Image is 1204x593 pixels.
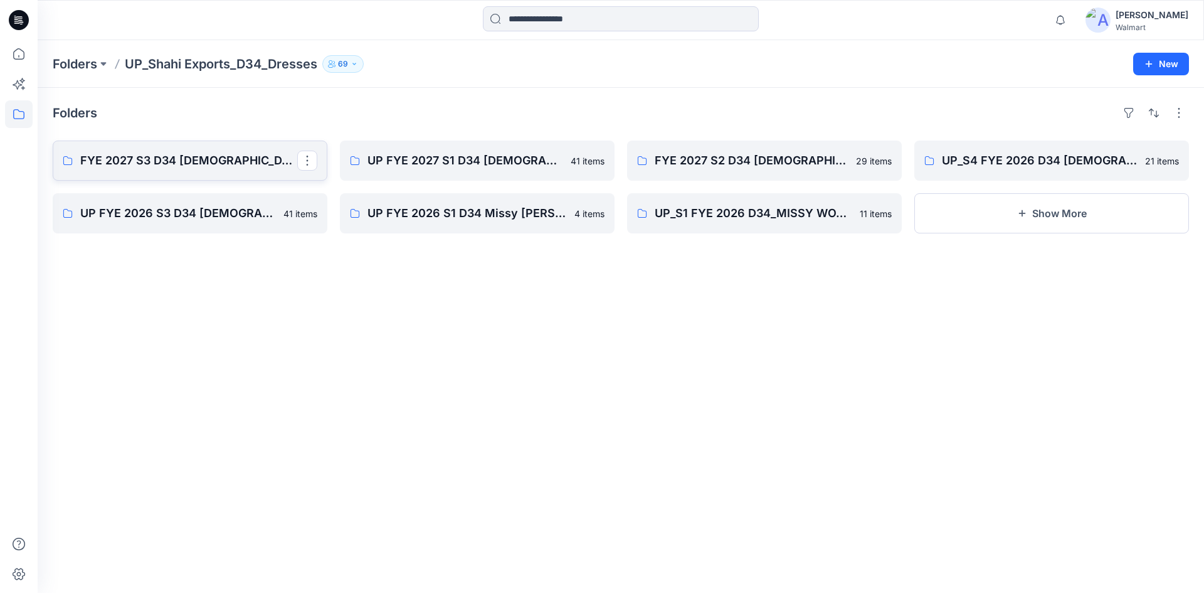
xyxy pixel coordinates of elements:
a: UP_S1 FYE 2026 D34_MISSY WOVEN [DEMOGRAPHIC_DATA] DRESSES_SHAHI11 items [627,193,902,233]
img: avatar [1085,8,1111,33]
p: UP_Shahi Exports_D34_Dresses [125,55,317,73]
a: UP FYE 2026 S3 D34 [DEMOGRAPHIC_DATA] Woven Dresses Shahi41 items [53,193,327,233]
a: UP FYE 2026 S1 D34 Missy [PERSON_NAME]4 items [340,193,615,233]
a: FYE 2027 S2 D34 [DEMOGRAPHIC_DATA] Dresses - Shahi29 items [627,141,902,181]
p: FYE 2027 S2 D34 [DEMOGRAPHIC_DATA] Dresses - Shahi [655,152,848,169]
p: 41 items [571,154,605,168]
p: UP FYE 2026 S1 D34 Missy [PERSON_NAME] [367,205,567,222]
p: 41 items [283,207,317,220]
a: FYE 2027 S3 D34 [DEMOGRAPHIC_DATA] Dresses - Shahi [53,141,327,181]
p: 4 items [574,207,605,220]
p: UP_S1 FYE 2026 D34_MISSY WOVEN [DEMOGRAPHIC_DATA] DRESSES_SHAHI [655,205,852,222]
p: 21 items [1145,154,1179,168]
p: FYE 2027 S3 D34 [DEMOGRAPHIC_DATA] Dresses - Shahi [80,152,297,169]
p: 29 items [856,154,892,168]
p: 69 [338,57,348,71]
p: UP FYE 2026 S3 D34 [DEMOGRAPHIC_DATA] Woven Dresses Shahi [80,205,276,222]
p: UP FYE 2027 S1 D34 [DEMOGRAPHIC_DATA] Dresses [367,152,563,169]
a: UP_S4 FYE 2026 D34 [DEMOGRAPHIC_DATA] Dresses21 items [914,141,1189,181]
button: 69 [322,55,364,73]
button: Show More [914,193,1189,233]
p: 11 items [860,207,892,220]
a: Folders [53,55,97,73]
div: Walmart [1116,23,1188,32]
p: UP_S4 FYE 2026 D34 [DEMOGRAPHIC_DATA] Dresses [942,152,1138,169]
div: [PERSON_NAME] [1116,8,1188,23]
button: New [1133,53,1189,75]
h4: Folders [53,105,97,120]
a: UP FYE 2027 S1 D34 [DEMOGRAPHIC_DATA] Dresses41 items [340,141,615,181]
